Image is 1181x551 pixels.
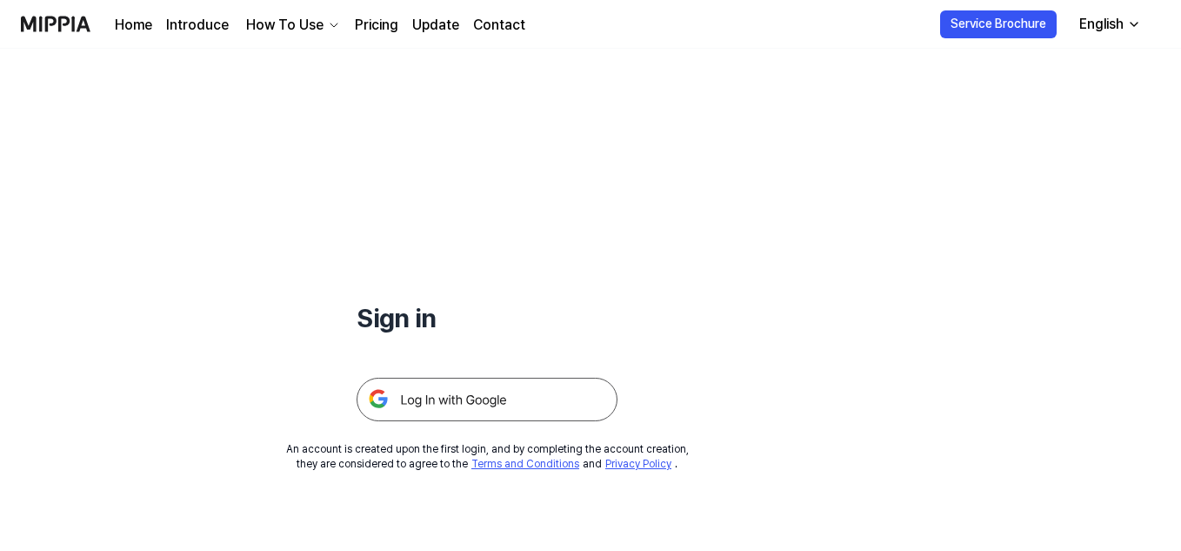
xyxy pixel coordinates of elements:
h1: Sign in [357,299,617,336]
a: Privacy Policy [605,458,671,470]
a: Pricing [355,15,398,36]
div: English [1076,14,1127,35]
div: How To Use [243,15,327,36]
div: An account is created upon the first login, and by completing the account creation, they are cons... [286,442,689,472]
a: Terms and Conditions [471,458,579,470]
a: Contact [473,15,525,36]
button: Service Brochure [940,10,1057,38]
a: Update [412,15,459,36]
button: How To Use [243,15,341,36]
img: 구글 로그인 버튼 [357,378,617,421]
a: Introduce [166,15,229,36]
button: English [1065,7,1151,42]
a: Home [115,15,152,36]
